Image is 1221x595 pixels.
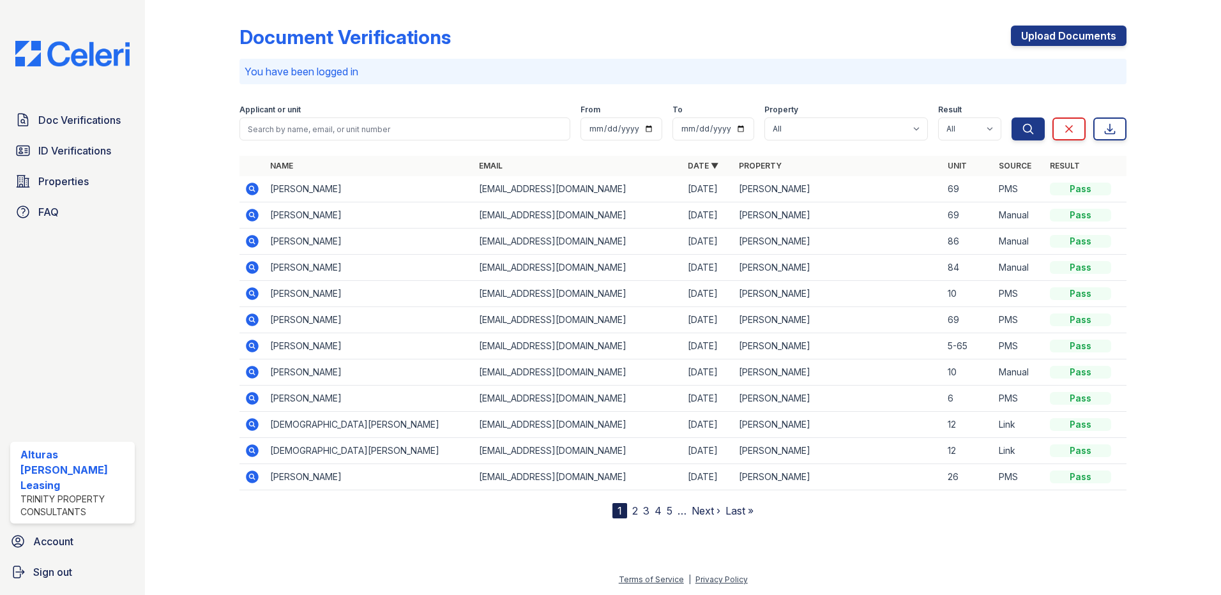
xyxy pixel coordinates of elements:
[5,41,140,66] img: CE_Logo_Blue-a8612792a0a2168367f1c8372b55b34899dd931a85d93a1a3d3e32e68fde9ad4.png
[612,503,627,518] div: 1
[672,105,683,115] label: To
[943,255,994,281] td: 84
[265,412,474,438] td: [DEMOGRAPHIC_DATA][PERSON_NAME]
[474,176,683,202] td: [EMAIL_ADDRESS][DOMAIN_NAME]
[1050,313,1111,326] div: Pass
[265,464,474,490] td: [PERSON_NAME]
[5,559,140,585] a: Sign out
[1050,471,1111,483] div: Pass
[1050,261,1111,274] div: Pass
[999,161,1031,170] a: Source
[948,161,967,170] a: Unit
[239,117,570,140] input: Search by name, email, or unit number
[474,229,683,255] td: [EMAIL_ADDRESS][DOMAIN_NAME]
[38,112,121,128] span: Doc Verifications
[265,202,474,229] td: [PERSON_NAME]
[938,105,962,115] label: Result
[734,176,943,202] td: [PERSON_NAME]
[474,359,683,386] td: [EMAIL_ADDRESS][DOMAIN_NAME]
[1050,340,1111,352] div: Pass
[994,412,1045,438] td: Link
[994,386,1045,412] td: PMS
[734,333,943,359] td: [PERSON_NAME]
[734,464,943,490] td: [PERSON_NAME]
[683,307,734,333] td: [DATE]
[683,333,734,359] td: [DATE]
[943,202,994,229] td: 69
[265,307,474,333] td: [PERSON_NAME]
[33,534,73,549] span: Account
[994,307,1045,333] td: PMS
[10,169,135,194] a: Properties
[643,504,649,517] a: 3
[239,105,301,115] label: Applicant or unit
[688,161,718,170] a: Date ▼
[1050,209,1111,222] div: Pass
[265,438,474,464] td: [DEMOGRAPHIC_DATA][PERSON_NAME]
[678,503,686,518] span: …
[734,386,943,412] td: [PERSON_NAME]
[265,333,474,359] td: [PERSON_NAME]
[667,504,672,517] a: 5
[33,564,72,580] span: Sign out
[1050,183,1111,195] div: Pass
[580,105,600,115] label: From
[10,199,135,225] a: FAQ
[994,359,1045,386] td: Manual
[265,176,474,202] td: [PERSON_NAME]
[943,386,994,412] td: 6
[265,255,474,281] td: [PERSON_NAME]
[683,176,734,202] td: [DATE]
[270,161,293,170] a: Name
[265,359,474,386] td: [PERSON_NAME]
[474,464,683,490] td: [EMAIL_ADDRESS][DOMAIN_NAME]
[943,281,994,307] td: 10
[1011,26,1126,46] a: Upload Documents
[1050,235,1111,248] div: Pass
[1050,366,1111,379] div: Pass
[943,229,994,255] td: 86
[265,386,474,412] td: [PERSON_NAME]
[994,464,1045,490] td: PMS
[474,202,683,229] td: [EMAIL_ADDRESS][DOMAIN_NAME]
[943,176,994,202] td: 69
[764,105,798,115] label: Property
[474,438,683,464] td: [EMAIL_ADDRESS][DOMAIN_NAME]
[474,412,683,438] td: [EMAIL_ADDRESS][DOMAIN_NAME]
[683,412,734,438] td: [DATE]
[474,281,683,307] td: [EMAIL_ADDRESS][DOMAIN_NAME]
[734,307,943,333] td: [PERSON_NAME]
[943,359,994,386] td: 10
[20,493,130,518] div: Trinity Property Consultants
[683,464,734,490] td: [DATE]
[1050,392,1111,405] div: Pass
[1050,161,1080,170] a: Result
[474,333,683,359] td: [EMAIL_ADDRESS][DOMAIN_NAME]
[688,575,691,584] div: |
[655,504,662,517] a: 4
[692,504,720,517] a: Next ›
[245,64,1121,79] p: You have been logged in
[239,26,451,49] div: Document Verifications
[1050,444,1111,457] div: Pass
[474,386,683,412] td: [EMAIL_ADDRESS][DOMAIN_NAME]
[994,333,1045,359] td: PMS
[739,161,782,170] a: Property
[683,229,734,255] td: [DATE]
[683,255,734,281] td: [DATE]
[474,307,683,333] td: [EMAIL_ADDRESS][DOMAIN_NAME]
[1050,287,1111,300] div: Pass
[943,333,994,359] td: 5-65
[265,229,474,255] td: [PERSON_NAME]
[943,412,994,438] td: 12
[943,438,994,464] td: 12
[683,359,734,386] td: [DATE]
[734,229,943,255] td: [PERSON_NAME]
[734,412,943,438] td: [PERSON_NAME]
[734,281,943,307] td: [PERSON_NAME]
[10,107,135,133] a: Doc Verifications
[943,464,994,490] td: 26
[683,281,734,307] td: [DATE]
[734,438,943,464] td: [PERSON_NAME]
